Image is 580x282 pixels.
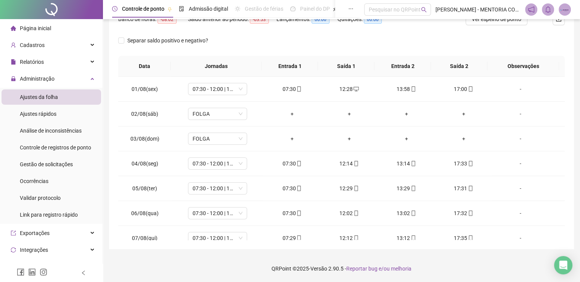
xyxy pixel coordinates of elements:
span: mobile [296,211,302,216]
div: + [327,135,372,143]
span: Validar protocolo [20,195,61,201]
div: Banco de horas: [118,15,188,24]
span: mobile [467,211,473,216]
th: Saída 2 [431,56,487,77]
span: home [11,26,16,31]
div: + [384,110,429,118]
span: Página inicial [20,25,51,31]
span: 07:30 - 12:00 | 13:00 - 17:30 [193,158,243,169]
span: Separar saldo positivo e negativo? [124,36,211,45]
span: Controle de ponto [122,6,164,12]
button: Ver espelho de ponto [466,13,527,25]
div: 07:30 [270,159,315,168]
div: 07:29 [270,234,315,242]
span: linkedin [28,268,36,276]
span: -08:02 [157,15,177,24]
span: instagram [40,268,47,276]
span: Ajustes da folha [20,94,58,100]
div: 12:14 [327,159,372,168]
span: mobile [353,161,359,166]
span: notification [528,6,535,13]
img: 83437 [559,4,570,15]
span: sync [11,247,16,253]
span: sun [235,6,240,11]
span: mobile [467,235,473,241]
span: 04/08(seg) [132,160,158,167]
span: mobile [296,235,302,241]
span: 07:30 - 12:00 | 13:30 - 17:00 [193,83,243,95]
div: 12:02 [327,209,372,217]
span: Reportar bug e/ou melhoria [346,266,411,272]
span: Gestão de férias [245,6,283,12]
span: pushpin [333,7,337,11]
div: 13:14 [384,159,429,168]
span: ellipsis [348,6,353,11]
span: -03:53 [250,15,269,24]
span: Admissão digital [189,6,228,12]
div: + [441,110,486,118]
span: [PERSON_NAME] - MENTORIA CONSULTORIA EMPRESARIAL LTDA [435,5,521,14]
div: 12:28 [327,85,372,93]
span: 03/08(dom) [130,136,159,142]
span: Link para registro rápido [20,212,78,218]
span: facebook [17,268,24,276]
div: 17:32 [441,209,486,217]
div: 17:31 [441,184,486,193]
span: Exportações [20,230,50,236]
span: mobile [296,186,302,191]
span: Observações [493,62,553,70]
span: Versão [310,266,327,272]
div: 17:33 [441,159,486,168]
div: + [270,135,315,143]
span: 00:00 [312,15,329,24]
th: Saída 1 [318,56,374,77]
span: file [11,59,16,65]
th: Jornadas [171,56,262,77]
span: 07:30 - 12:00 | 13:00 - 17:30 [193,232,243,244]
span: user-add [11,42,16,48]
span: mobile [410,186,416,191]
span: mobile [353,186,359,191]
span: Integrações [20,247,48,253]
span: mobile [353,211,359,216]
div: 07:30 [270,184,315,193]
span: desktop [353,86,359,92]
div: + [441,135,486,143]
span: 06/08(qua) [131,210,159,216]
div: 07:30 [270,209,315,217]
span: lock [11,76,16,81]
div: 13:58 [384,85,429,93]
span: Gestão de solicitações [20,161,73,167]
span: clock-circle [112,6,117,11]
div: - [498,85,543,93]
span: 00:00 [364,15,382,24]
div: - [498,135,543,143]
span: Ocorrências [20,178,48,184]
span: Administração [20,76,55,82]
span: mobile [467,161,473,166]
div: 12:12 [327,234,372,242]
span: 02/08(sáb) [131,111,158,117]
span: upload [556,16,562,22]
div: 12:29 [327,184,372,193]
span: 05/08(ter) [132,185,157,191]
span: left [81,270,86,276]
span: mobile [410,235,416,241]
div: + [384,135,429,143]
div: Saldo anterior ao período: [188,15,276,24]
div: Quitações: [337,15,393,24]
span: mobile [296,161,302,166]
span: mobile [296,86,302,92]
div: 13:29 [384,184,429,193]
div: - [498,234,543,242]
th: Entrada 2 [374,56,431,77]
span: FOLGA [193,133,243,144]
span: 07:30 - 12:00 | 13:00 - 17:30 [193,207,243,219]
span: Painel do DP [300,6,330,12]
th: Data [118,56,171,77]
div: Open Intercom Messenger [554,256,572,274]
span: mobile [467,186,473,191]
div: - [498,110,543,118]
span: mobile [410,86,416,92]
th: Entrada 1 [262,56,318,77]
